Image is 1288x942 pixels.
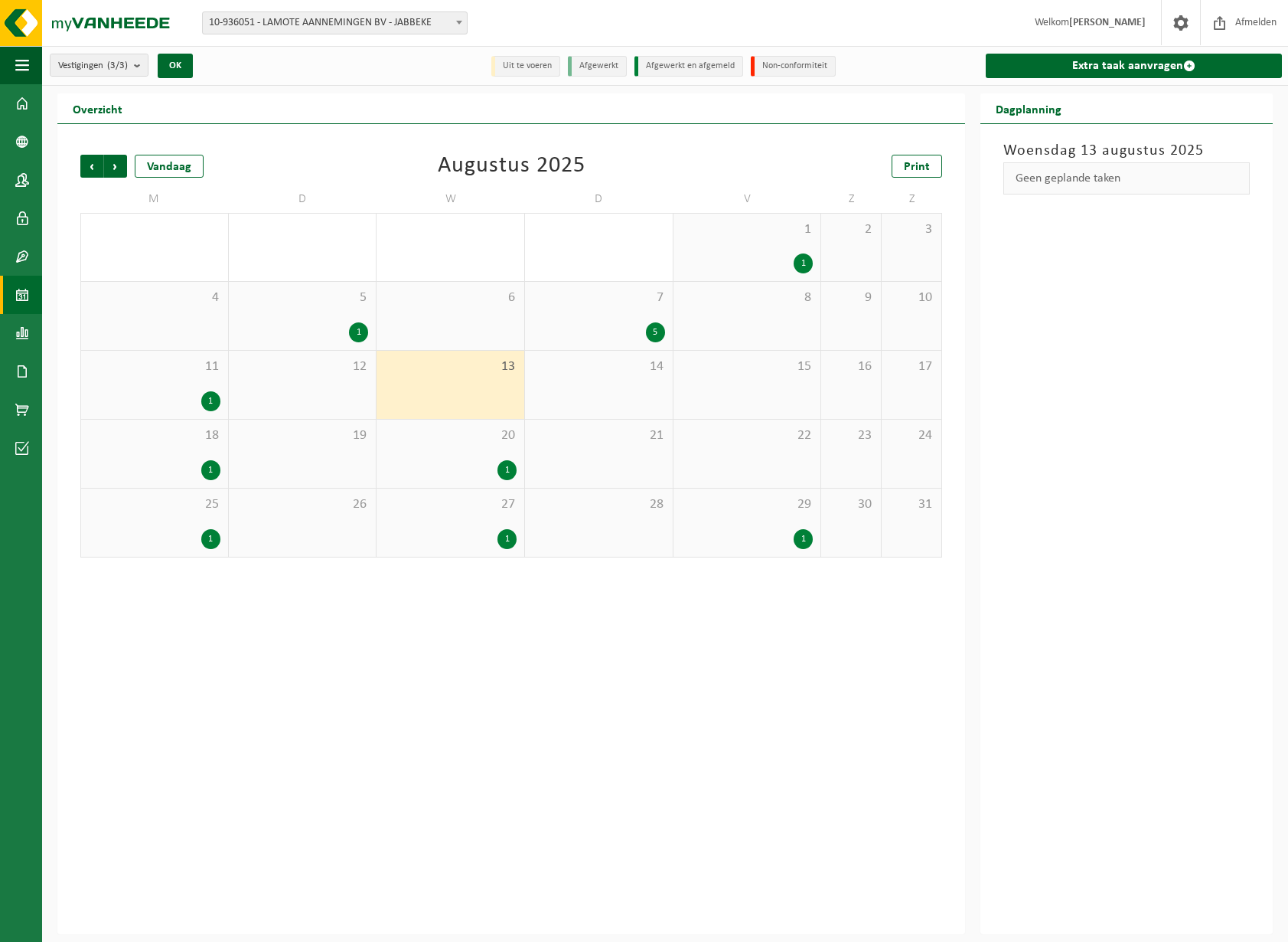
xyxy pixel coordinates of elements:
button: Vestigingen(3/3) [50,54,148,77]
span: 30 [829,496,873,513]
span: 15 [681,358,814,375]
div: Augustus 2025 [438,155,585,178]
span: 7 [533,289,665,306]
strong: [PERSON_NAME] [1069,17,1146,28]
span: 14 [533,358,665,375]
li: Afgewerkt [568,56,627,77]
span: 10-936051 - LAMOTE AANNEMINGEN BV - JABBEKE [203,12,467,34]
span: 10-936051 - LAMOTE AANNEMINGEN BV - JABBEKE [202,11,468,34]
span: 19 [236,427,369,444]
span: 5 [236,289,369,306]
span: 25 [89,496,220,513]
button: OK [158,54,193,78]
span: 13 [384,358,517,375]
div: Vandaag [135,155,204,178]
li: Afgewerkt en afgemeld [634,56,743,77]
td: D [525,185,673,213]
span: Vorige [80,155,103,178]
span: 31 [889,496,934,513]
span: 9 [829,289,873,306]
h2: Overzicht [57,93,138,123]
a: Extra taak aanvragen [986,54,1282,78]
span: 22 [681,427,814,444]
li: Non-conformiteit [751,56,836,77]
span: Volgende [104,155,127,178]
h2: Dagplanning [980,93,1077,123]
span: 27 [384,496,517,513]
span: 20 [384,427,517,444]
span: 26 [236,496,369,513]
div: 1 [794,529,813,549]
span: 28 [533,496,665,513]
td: W [377,185,525,213]
span: 16 [829,358,873,375]
td: Z [821,185,882,213]
span: 6 [384,289,517,306]
div: Geen geplande taken [1003,162,1250,195]
div: 5 [646,322,665,342]
span: 2 [829,221,873,238]
span: 4 [89,289,220,306]
div: 1 [794,253,813,273]
td: Z [882,185,942,213]
div: 1 [497,529,517,549]
span: Vestigingen [58,54,128,77]
span: 18 [89,427,220,444]
div: 1 [497,460,517,480]
count: (3/3) [107,61,128,70]
li: Uit te voeren [491,56,560,77]
span: 24 [889,427,934,444]
span: 29 [681,496,814,513]
div: 1 [201,391,220,411]
span: 12 [236,358,369,375]
div: 1 [201,529,220,549]
div: 1 [201,460,220,480]
span: Print [904,161,930,173]
td: V [673,185,822,213]
span: 3 [889,221,934,238]
span: 21 [533,427,665,444]
span: 17 [889,358,934,375]
span: 8 [681,289,814,306]
td: M [80,185,229,213]
span: 11 [89,358,220,375]
span: 23 [829,427,873,444]
div: 1 [349,322,368,342]
span: 1 [681,221,814,238]
h3: Woensdag 13 augustus 2025 [1003,139,1250,162]
td: D [229,185,377,213]
a: Print [892,155,942,178]
span: 10 [889,289,934,306]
